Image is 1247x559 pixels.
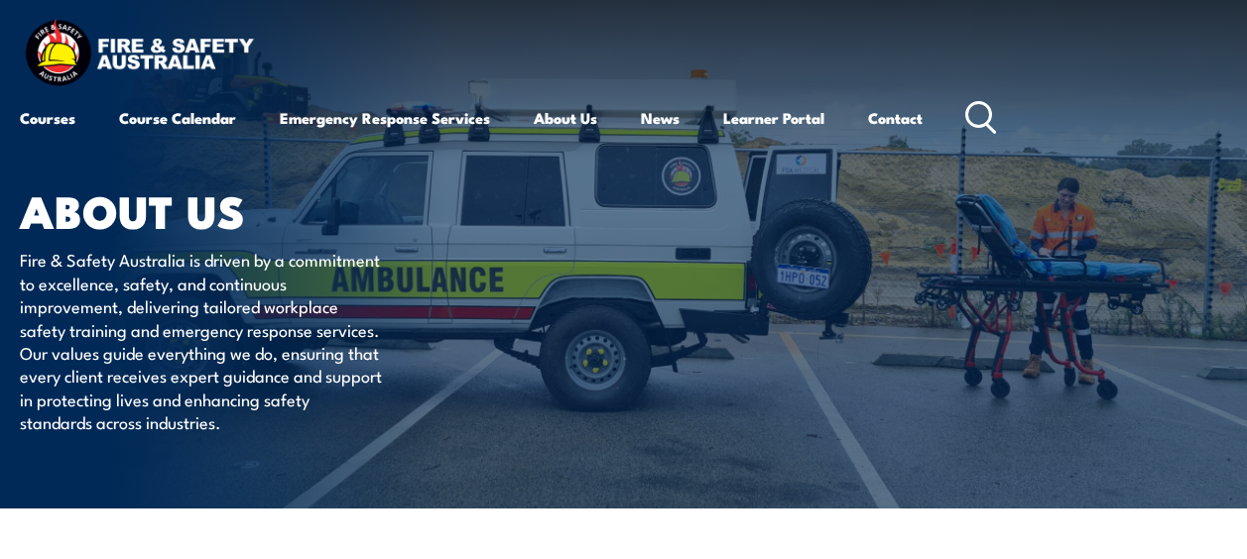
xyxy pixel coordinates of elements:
a: Course Calendar [119,94,236,142]
a: News [641,94,680,142]
a: Courses [20,94,75,142]
a: About Us [534,94,597,142]
p: Fire & Safety Australia is driven by a commitment to excellence, safety, and continuous improveme... [20,248,382,433]
a: Contact [868,94,923,142]
a: Learner Portal [723,94,824,142]
a: Emergency Response Services [280,94,490,142]
h1: About Us [20,190,510,229]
